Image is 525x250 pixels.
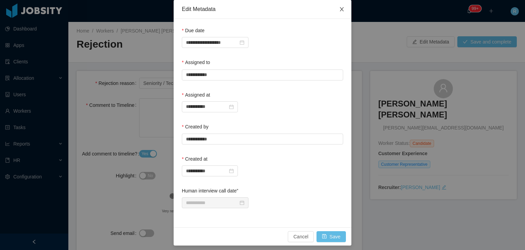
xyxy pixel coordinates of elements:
[339,7,345,12] i: icon: close
[229,168,234,173] i: icon: calendar
[317,231,346,242] button: icon: saveSave
[182,5,343,13] div: Edit Metadata
[182,28,204,33] label: Due date
[182,156,207,162] label: Created at
[240,200,244,205] i: icon: calendar
[182,188,238,193] label: Human interview call date”
[240,40,244,45] i: icon: calendar
[182,124,208,129] label: Created by
[288,231,314,242] button: Cancel
[182,60,210,65] label: Assigned to
[182,92,210,98] label: Assigned at
[229,104,234,109] i: icon: calendar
